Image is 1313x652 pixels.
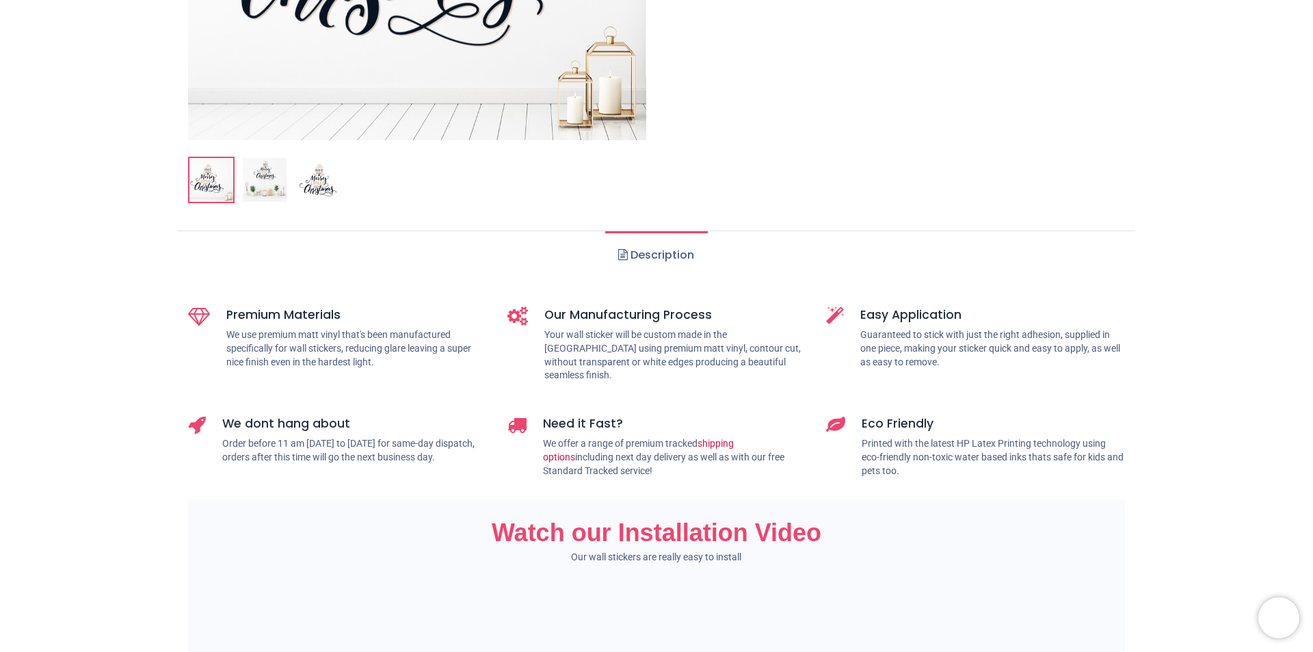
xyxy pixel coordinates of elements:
p: We offer a range of premium tracked including next day delivery as well as with our free Standard... [543,437,806,478]
h5: We dont hang about [222,415,487,432]
h5: Easy Application [860,307,1125,324]
p: We use premium matt vinyl that's been manufactured specifically for wall stickers, reducing glare... [226,328,487,369]
a: shipping options [543,438,734,462]
iframe: Brevo live chat [1258,597,1299,638]
p: Your wall sticker will be custom made in the [GEOGRAPHIC_DATA] using premium matt vinyl, contour ... [544,328,806,382]
img: WS-71774-02 [243,158,287,202]
p: Our wall stickers are really easy to install [188,551,1125,564]
h5: Eco Friendly [862,415,1125,432]
h5: Our Manufacturing Process [544,307,806,324]
img: WS-71774-03 [296,158,340,202]
a: Description [605,231,707,279]
h5: Premium Materials [226,307,487,324]
img: Have A Merry Little Christmas Wall Sticker [189,158,233,202]
p: Guaranteed to stick with just the right adhesion, supplied in one piece, making your sticker quic... [860,328,1125,369]
p: Printed with the latest HP Latex Printing technology using eco-friendly non-toxic water based ink... [862,437,1125,478]
h5: Need it Fast? [543,415,806,432]
p: Order before 11 am [DATE] to [DATE] for same-day dispatch, orders after this time will go the nex... [222,437,487,464]
span: Watch our Installation Video [492,519,821,547]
